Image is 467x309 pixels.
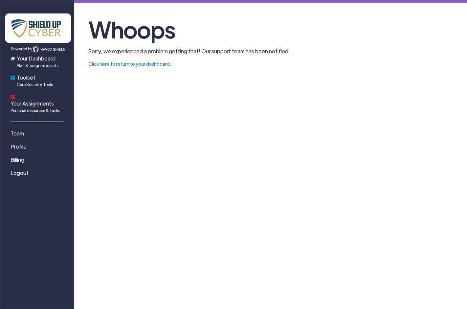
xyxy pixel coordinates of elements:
[11,94,15,99] img: dashboard-icon.svg
[5,153,71,166] a: Billing
[11,100,60,113] span: Your Assignments
[5,71,71,90] a: ToolsetCore Security Tools
[5,127,71,140] a: Team
[5,13,71,53] a: Powered by
[5,13,71,43] img: x7pemu0IxLxkcbZJZdzx2HwkaHwO9aaLS0XkQIJL.png
[11,46,33,51] span: Powered by
[17,55,58,68] span: Your Dashboard
[11,130,24,137] span: Team
[358,238,467,309] iframe: Chat Widget
[11,56,15,61] img: home-icon.svg
[17,62,58,68] span: Plan & program assets
[5,140,71,153] a: Profile
[17,82,53,87] span: Core Security Tools
[11,107,60,113] span: Personal resources & tasks
[17,74,53,87] span: Toolset
[88,61,171,67] a: Click here to return to your dashboard.
[11,169,29,177] span: Logout
[11,75,15,80] img: foundations-icon.svg
[5,52,71,71] a: Your DashboardPlan & program assets
[88,47,453,55] p: Sorry, we experienced a problem getting that! Our support team has been notified.
[5,166,71,179] a: Logout
[11,143,27,151] span: Profile
[5,90,71,116] a: Your AssignmentsPersonal resources & tasks
[11,156,24,164] span: Billing
[88,13,453,45] h1: Whoops
[33,46,65,53] img: havoc-shield-logo-white.svg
